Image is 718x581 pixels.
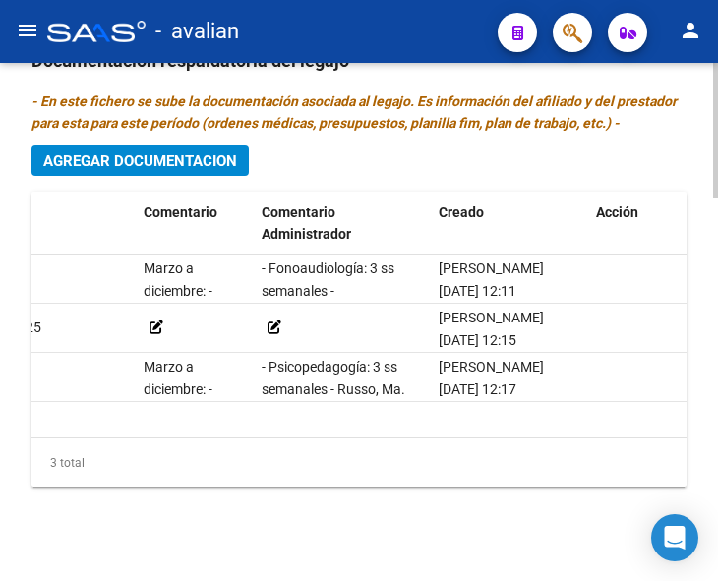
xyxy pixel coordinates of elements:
span: Marzo a diciembre: - Fonoaudiología: 3 ss [PERSON_NAME], [PERSON_NAME] resol. vigente. [144,261,252,411]
mat-icon: menu [16,19,39,42]
button: Agregar Documentacion [31,145,249,176]
span: Comentario Administrador [262,204,351,243]
span: Creado [439,204,484,220]
datatable-header-cell: Acción [588,192,687,257]
div: 3 total [31,452,85,474]
span: [PERSON_NAME] [439,359,544,375]
datatable-header-cell: Comentario [136,192,254,257]
div: Open Intercom Messenger [651,514,698,561]
span: Marzo a diciembre: - Psicopedagogía: 3 ss semanales - Russo, Ma. [PERSON_NAME] resol. vigente. [144,359,249,509]
span: - avalian [155,10,239,53]
span: Agregar Documentacion [43,152,237,170]
span: Comentario [144,204,217,220]
datatable-header-cell: Creado [431,192,588,257]
span: [DATE] 12:11 [439,283,516,299]
span: Acción [596,204,638,220]
span: [DATE] 12:15 [439,332,516,348]
span: - Fonoaudiología: 3 ss semanales - [PERSON_NAME], [PERSON_NAME] resol. vigente. [262,261,403,366]
i: - En este fichero se sube la documentación asociada al legajo. Es información del afiliado y del ... [31,93,677,131]
datatable-header-cell: Comentario Administrador [254,192,431,257]
span: [PERSON_NAME] [439,310,544,325]
mat-icon: person [679,19,702,42]
span: [PERSON_NAME] [439,261,544,276]
span: - Psicopedagogía: 3 ss semanales - Russo, Ma. [PERSON_NAME] resol. vigente. [262,359,405,441]
span: [DATE] 12:17 [439,381,516,397]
